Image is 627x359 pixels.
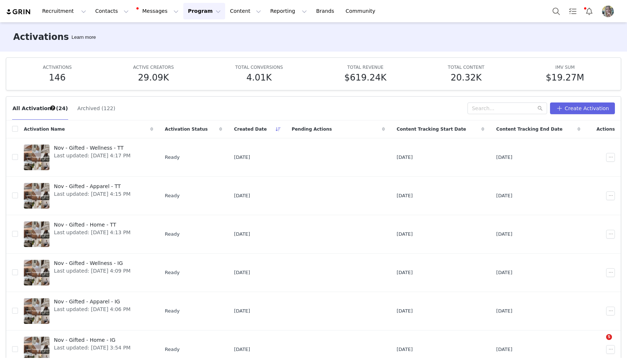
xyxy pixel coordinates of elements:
button: Notifications [581,3,597,19]
span: [DATE] [234,346,250,353]
span: Nov - Gifted - Home - TT [54,221,131,229]
div: Actions [586,121,621,137]
span: [DATE] [496,346,512,353]
h5: 20.32K [451,71,481,84]
span: IMV SUM [555,65,575,70]
span: [DATE] [496,269,512,276]
a: Tasks [565,3,581,19]
a: Nov - Gifted - Wellness - TTLast updated: [DATE] 4:17 PM [24,143,153,172]
button: Recruitment [38,3,91,19]
span: Last updated: [DATE] 4:17 PM [54,152,131,160]
span: Content Tracking Start Date [397,126,466,132]
button: Reporting [266,3,311,19]
span: [DATE] [496,231,512,238]
span: 5 [606,334,612,340]
span: Ready [165,154,180,161]
span: Ready [165,269,180,276]
a: Nov - Gifted - Apparel - TTLast updated: [DATE] 4:15 PM [24,181,153,210]
span: [DATE] [496,154,512,161]
span: [DATE] [397,346,413,353]
a: Nov - Gifted - Apparel - IGLast updated: [DATE] 4:06 PM [24,296,153,326]
button: All Activations (24) [12,102,68,114]
span: ACTIVE CREATORS [133,65,174,70]
a: Nov - Gifted - Wellness - IGLast updated: [DATE] 4:09 PM [24,258,153,287]
span: [DATE] [397,192,413,199]
span: Ready [165,307,180,315]
span: [DATE] [397,231,413,238]
span: Nov - Gifted - Wellness - TT [54,144,131,152]
span: Ready [165,192,180,199]
span: Nov - Gifted - Home - IG [54,336,131,344]
span: TOTAL CONTENT [448,65,484,70]
span: Ready [165,231,180,238]
iframe: Intercom live chat [591,334,609,352]
a: Community [341,3,383,19]
a: Brands [312,3,341,19]
span: [DATE] [397,307,413,315]
span: Nov - Gifted - Wellness - IG [54,259,131,267]
h5: 146 [49,71,66,84]
button: Program [183,3,225,19]
span: Last updated: [DATE] 4:09 PM [54,267,131,275]
h5: $19.27M [546,71,584,84]
span: Last updated: [DATE] 4:06 PM [54,306,131,313]
span: [DATE] [397,269,413,276]
span: Activation Name [24,126,65,132]
button: Contacts [91,3,133,19]
img: 4c4d8390-f692-4448-aacb-a4bdb8ccc65e.jpg [602,5,614,17]
span: Content Tracking End Date [496,126,562,132]
span: Pending Actions [291,126,332,132]
span: [DATE] [234,231,250,238]
button: Create Activation [550,102,615,114]
span: ACTIVATIONS [43,65,72,70]
span: TOTAL REVENUE [347,65,384,70]
button: Content [225,3,265,19]
img: grin logo [6,8,32,15]
a: Nov - Gifted - Home - TTLast updated: [DATE] 4:13 PM [24,220,153,249]
h5: 4.01K [246,71,272,84]
span: [DATE] [496,192,512,199]
span: Last updated: [DATE] 4:13 PM [54,229,131,236]
span: Ready [165,346,180,353]
span: [DATE] [234,154,250,161]
h5: 29.09K [138,71,169,84]
button: Messages [133,3,183,19]
h5: $619.24K [344,71,386,84]
button: Profile [598,5,621,17]
span: [DATE] [234,269,250,276]
span: Last updated: [DATE] 3:54 PM [54,344,131,352]
button: Archived (122) [77,102,115,114]
input: Search... [467,102,547,114]
span: Last updated: [DATE] 4:15 PM [54,190,131,198]
span: Activation Status [165,126,208,132]
span: Nov - Gifted - Apparel - TT [54,183,131,190]
div: Tooltip anchor [70,34,97,41]
i: icon: search [538,106,543,111]
span: [DATE] [397,154,413,161]
span: [DATE] [496,307,512,315]
div: Tooltip anchor [49,105,56,111]
h3: Activations [13,30,69,44]
span: Nov - Gifted - Apparel - IG [54,298,131,306]
span: [DATE] [234,192,250,199]
span: Created Date [234,126,267,132]
span: TOTAL CONVERSIONS [235,65,283,70]
button: Search [548,3,564,19]
span: [DATE] [234,307,250,315]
